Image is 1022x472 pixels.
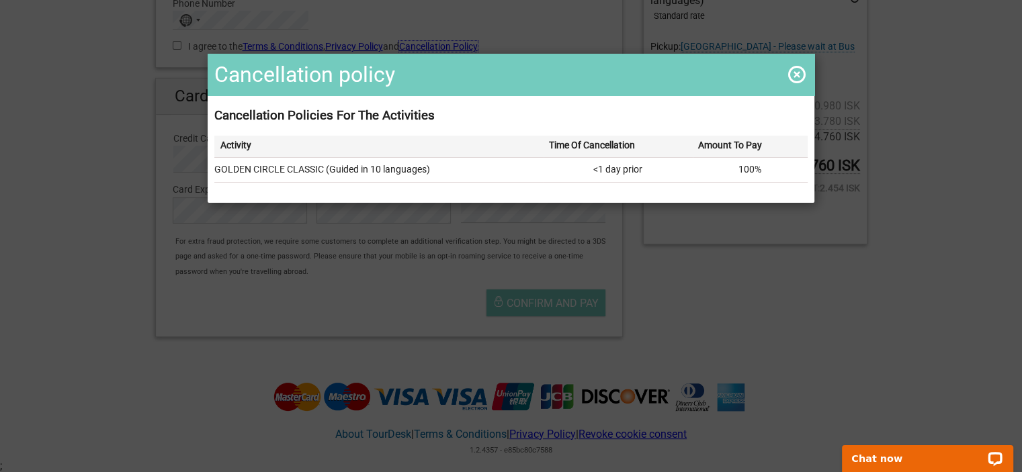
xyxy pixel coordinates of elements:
td: GOLDEN CIRCLE CLASSIC (Guided in 10 languages) [214,157,544,182]
th: Amount To Pay [693,136,808,157]
h3: Cancellation Policies For The Activities [214,108,808,123]
td: <1 day prior [544,157,693,182]
th: Activity [214,136,544,157]
h1: Cancellation policy [208,54,814,95]
td: 100% [693,157,808,182]
th: Time Of Cancellation [544,136,693,157]
iframe: LiveChat chat widget [833,430,1022,472]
